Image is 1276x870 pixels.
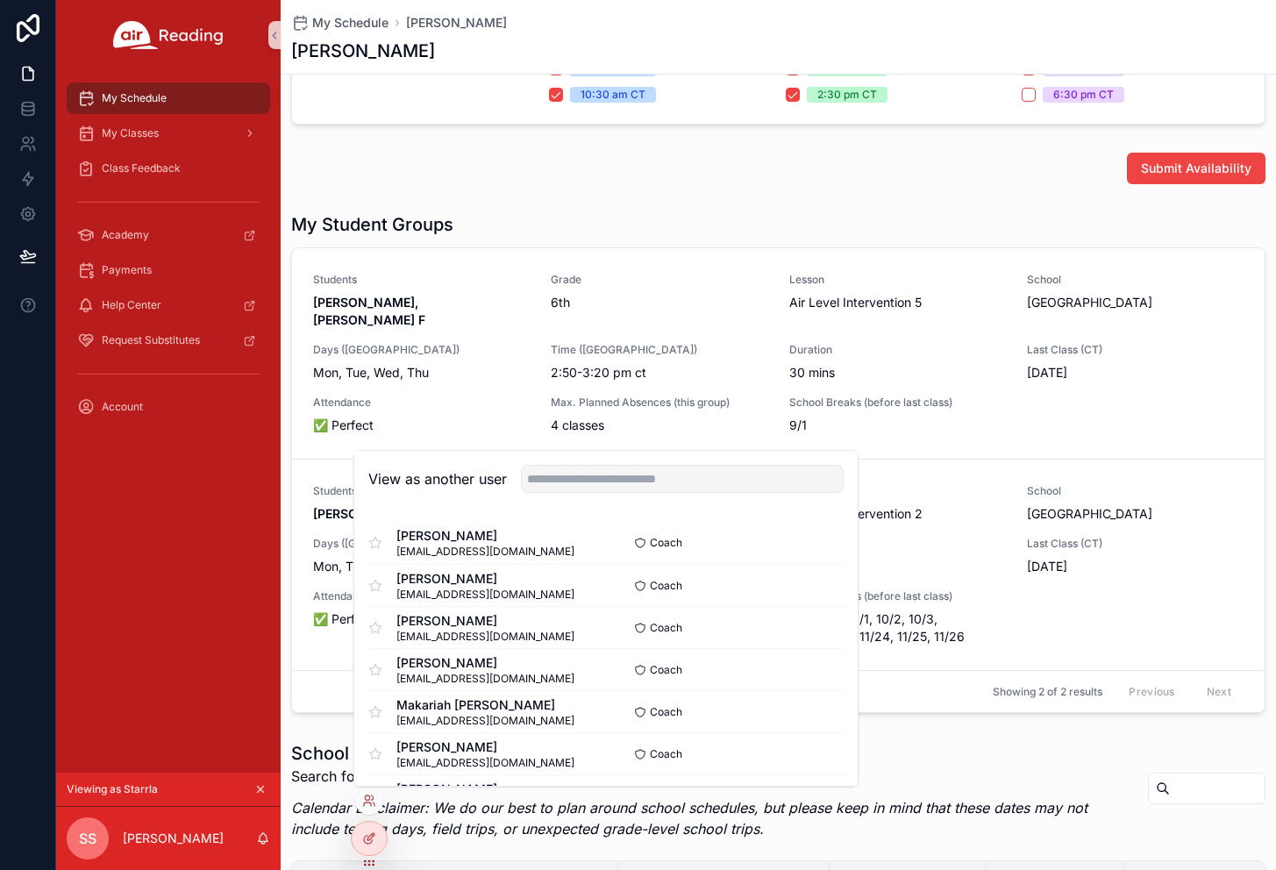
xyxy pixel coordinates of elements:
[67,782,158,796] span: Viewing as Starrla
[551,364,767,382] span: 2:50-3:20 pm ct
[396,527,574,545] span: [PERSON_NAME]
[67,82,270,114] a: My Schedule
[313,295,425,327] strong: [PERSON_NAME], [PERSON_NAME] F
[313,610,530,628] span: ✅ Perfect
[789,558,1006,575] span: 40 mins
[102,298,161,312] span: Help Center
[313,343,530,357] span: Days ([GEOGRAPHIC_DATA])
[313,273,530,287] span: Students
[650,621,682,635] span: Coach
[993,685,1102,699] span: Showing 2 of 2 results
[1027,505,1244,523] span: [GEOGRAPHIC_DATA]
[650,747,682,761] span: Coach
[396,696,574,714] span: Makariah [PERSON_NAME]
[313,364,530,382] span: Mon, Tue, Wed, Thu
[396,672,574,686] span: [EMAIL_ADDRESS][DOMAIN_NAME]
[1027,364,1244,382] span: [DATE]
[789,589,1006,603] span: School Breaks (before last class)
[396,545,574,559] span: [EMAIL_ADDRESS][DOMAIN_NAME]
[396,781,574,798] span: [PERSON_NAME]
[551,294,767,311] span: 6th
[789,484,1006,498] span: Lesson
[368,468,507,489] h2: View as another user
[312,14,389,32] span: My Schedule
[817,87,877,103] div: 2:30 pm CT
[650,536,682,550] span: Coach
[67,289,270,321] a: Help Center
[789,505,1006,523] span: Air Level Intervention 2
[291,212,453,237] h1: My Student Groups
[102,400,143,414] span: Account
[102,91,167,105] span: My Schedule
[291,766,1134,787] p: Search for any school by name
[1027,273,1244,287] span: School
[67,391,270,423] a: Account
[102,126,159,140] span: My Classes
[1027,537,1244,551] span: Last Class (CT)
[313,396,530,410] span: Attendance
[789,396,1006,410] span: School Breaks (before last class)
[102,228,149,242] span: Academy
[551,343,767,357] span: Time ([GEOGRAPHIC_DATA])
[313,589,530,603] span: Attendance
[102,263,152,277] span: Payments
[406,14,507,32] a: [PERSON_NAME]
[113,21,224,49] img: App logo
[291,14,389,32] a: My Schedule
[67,153,270,184] a: Class Feedback
[551,417,767,434] span: 4 classes
[123,830,224,847] p: [PERSON_NAME]
[1053,87,1114,103] div: 6:30 pm CT
[1027,558,1244,575] span: [DATE]
[789,273,1006,287] span: Lesson
[1027,484,1244,498] span: School
[291,741,1134,766] h1: School Calendar
[313,537,530,551] span: Days ([GEOGRAPHIC_DATA])
[551,273,767,287] span: Grade
[67,324,270,356] a: Request Substitutes
[789,343,1006,357] span: Duration
[1141,160,1251,177] span: Submit Availability
[789,294,1006,311] span: Air Level Intervention 5
[313,558,530,575] span: Mon, Tue, Thu
[396,714,574,728] span: [EMAIL_ADDRESS][DOMAIN_NAME]
[789,417,1006,434] span: 9/1
[650,705,682,719] span: Coach
[396,756,574,770] span: [EMAIL_ADDRESS][DOMAIN_NAME]
[396,654,574,672] span: [PERSON_NAME]
[1127,153,1265,184] button: Submit Availability
[67,254,270,286] a: Payments
[313,417,530,434] span: ✅ Perfect
[1027,294,1244,311] span: [GEOGRAPHIC_DATA]
[789,364,1006,382] span: 30 mins
[396,630,574,644] span: [EMAIL_ADDRESS][DOMAIN_NAME]
[551,396,767,410] span: Max. Planned Absences (this group)
[102,161,181,175] span: Class Feedback
[789,537,1006,551] span: Duration
[313,484,530,498] span: Students
[396,612,574,630] span: [PERSON_NAME]
[581,87,645,103] div: 10:30 am CT
[650,579,682,593] span: Coach
[789,610,1006,645] span: 9/1, 9/10, 10/1, 10/2, 10/3, 10/13, 11/11, 11/24, 11/25, 11/26
[79,828,96,849] span: SS
[291,39,435,63] h1: [PERSON_NAME]
[56,70,281,446] div: scrollable content
[396,738,574,756] span: [PERSON_NAME]
[396,588,574,602] span: [EMAIL_ADDRESS][DOMAIN_NAME]
[67,219,270,251] a: Academy
[1027,343,1244,357] span: Last Class (CT)
[396,570,574,588] span: [PERSON_NAME]
[67,118,270,149] a: My Classes
[313,506,415,521] strong: [PERSON_NAME]
[102,333,200,347] span: Request Substitutes
[650,663,682,677] span: Coach
[291,799,1087,838] em: Calendar Disclaimer: We do our best to plan around school schedules, but please keep in mind that...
